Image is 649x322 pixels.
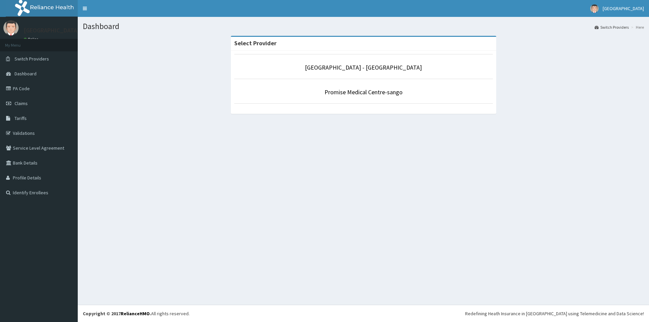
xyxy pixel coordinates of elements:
[234,39,277,47] strong: Select Provider
[78,305,649,322] footer: All rights reserved.
[629,24,644,30] li: Here
[83,311,151,317] strong: Copyright © 2017 .
[603,5,644,11] span: [GEOGRAPHIC_DATA]
[15,71,37,77] span: Dashboard
[24,27,79,33] p: [GEOGRAPHIC_DATA]
[3,20,19,35] img: User Image
[121,311,150,317] a: RelianceHMO
[24,37,40,42] a: Online
[465,310,644,317] div: Redefining Heath Insurance in [GEOGRAPHIC_DATA] using Telemedicine and Data Science!
[15,100,28,106] span: Claims
[590,4,599,13] img: User Image
[595,24,629,30] a: Switch Providers
[305,64,422,71] a: [GEOGRAPHIC_DATA] - [GEOGRAPHIC_DATA]
[324,88,403,96] a: Promise Medical Centre-sango
[15,56,49,62] span: Switch Providers
[83,22,644,31] h1: Dashboard
[15,115,27,121] span: Tariffs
